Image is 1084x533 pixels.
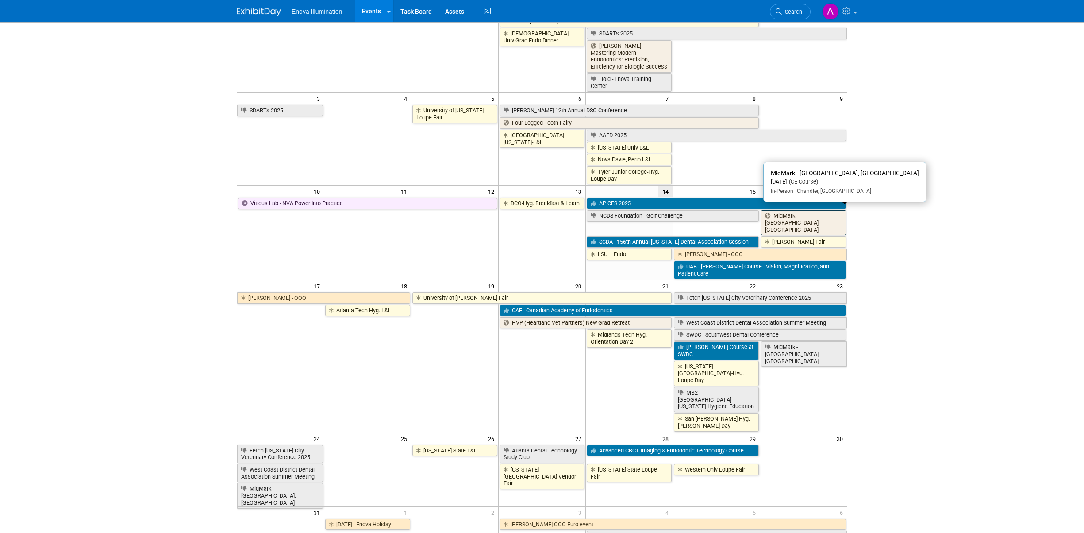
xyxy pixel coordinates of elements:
span: 1 [403,507,411,518]
a: [US_STATE] State-Loupe Fair [587,464,672,482]
span: 15 [749,186,760,197]
a: DCG-Hyg. Breakfast & Learn [500,198,584,209]
a: MB2 - [GEOGRAPHIC_DATA][US_STATE] Hygiene Education [674,387,759,412]
a: Atlanta Tech-Hyg. L&L [325,305,410,316]
a: Nova-Davie, Perio L&L [587,154,672,165]
span: 23 [836,280,847,291]
a: APICES 2025 [587,198,846,209]
a: [PERSON_NAME] 12th Annual DSO Conference [500,105,759,116]
span: 5 [752,507,760,518]
a: [US_STATE][GEOGRAPHIC_DATA]-Vendor Fair [500,464,584,489]
a: Atlanta Dental Technology Study Club [500,445,584,463]
a: CAE - Canadian Academy of Endodontics [500,305,846,316]
a: SDARTs 2025 [237,105,323,116]
div: [DATE] [771,178,919,186]
span: Enova Illumination [292,8,342,15]
a: SWDC - Southwest Dental Conference [674,329,846,341]
a: [US_STATE] State-L&L [412,445,497,456]
span: 18 [400,280,411,291]
span: 13 [574,186,585,197]
span: 14 [658,186,673,197]
span: 19 [487,280,498,291]
a: Fetch [US_STATE] City Veterinary Conference 2025 [237,445,323,463]
span: 8 [752,93,760,104]
a: [PERSON_NAME] OOO Euro event [500,519,846,530]
a: [DATE] - Enova Holiday [325,519,410,530]
span: MidMark - [GEOGRAPHIC_DATA], [GEOGRAPHIC_DATA] [771,169,919,176]
a: West Coast District Dental Association Summer Meeting [237,464,323,482]
a: Hold - Enova Training Center [587,73,672,92]
span: 11 [400,186,411,197]
span: Chandler, [GEOGRAPHIC_DATA] [793,188,871,194]
a: [PERSON_NAME] - OOO [674,249,847,260]
span: 2 [490,507,498,518]
span: 31 [313,507,324,518]
a: SDARTs 2025 [587,28,847,39]
span: 17 [313,280,324,291]
span: 3 [577,507,585,518]
span: (CE Course) [787,178,818,185]
a: [PERSON_NAME] - OOO [237,292,410,304]
a: UAB - [PERSON_NAME] Course - Vision, Magnification, and Patient Care [674,261,846,279]
span: 3 [316,93,324,104]
a: Four Legged Tooth Fairy [500,117,759,129]
a: SCDA - 156th Annual [US_STATE] Dental Association Session [587,236,759,248]
a: MidMark - [GEOGRAPHIC_DATA], [GEOGRAPHIC_DATA] [761,341,847,367]
a: AAED 2025 [587,130,846,141]
a: HVP (Heartland Vet Partners) New Grad Retreat [500,317,672,329]
span: 5 [490,93,498,104]
a: Viticus Lab - NVA Power Into Practice [238,198,497,209]
a: West Coast District Dental Association Summer Meeting [674,317,847,329]
a: MidMark - [GEOGRAPHIC_DATA], [GEOGRAPHIC_DATA] [761,210,846,235]
a: [PERSON_NAME] - Mastering Modern Endodontics: Precision, Efficiency for Biologic Success [587,40,672,73]
span: 4 [665,507,673,518]
span: 30 [836,433,847,444]
span: 12 [487,186,498,197]
span: 24 [313,433,324,444]
a: [PERSON_NAME] Fair [761,236,846,248]
a: Search [770,4,811,19]
span: 26 [487,433,498,444]
a: LSU – Endo [587,249,672,260]
span: 27 [574,433,585,444]
a: [US_STATE] Univ-L&L [587,142,672,153]
span: 28 [661,433,673,444]
span: 4 [403,93,411,104]
span: 21 [661,280,673,291]
a: [PERSON_NAME] Course at SWDC [674,341,759,360]
a: Fetch [US_STATE] City Veterinary Conference 2025 [674,292,847,304]
img: Abby Nelson [822,3,839,20]
a: Advanced CBCT Imaging & Endodontic Technology Course [587,445,759,456]
a: MidMark - [GEOGRAPHIC_DATA], [GEOGRAPHIC_DATA] [237,483,323,508]
span: In-Person [771,188,793,194]
span: 7 [665,93,673,104]
a: University of [US_STATE]-Loupe Fair [412,105,497,123]
span: 29 [749,433,760,444]
a: [DEMOGRAPHIC_DATA] Univ-Grad Endo Dinner [500,28,584,46]
span: Search [782,8,802,15]
a: [US_STATE][GEOGRAPHIC_DATA]-Hyg. Loupe Day [674,361,759,386]
a: University of [PERSON_NAME] Fair [412,292,672,304]
span: 10 [313,186,324,197]
a: Western Univ-Loupe Fair [674,464,759,475]
a: San [PERSON_NAME]-Hyg. [PERSON_NAME] Day [674,413,759,431]
span: 9 [839,93,847,104]
a: NCDS Foundation - Golf Challenge [587,210,759,222]
a: [GEOGRAPHIC_DATA][US_STATE]-L&L [500,130,584,148]
span: 22 [749,280,760,291]
a: Tyler Junior College-Hyg. Loupe Day [587,166,672,184]
a: Midlands Tech-Hyg. Orientation Day 2 [587,329,672,347]
span: 20 [574,280,585,291]
span: 25 [400,433,411,444]
span: 6 [577,93,585,104]
img: ExhibitDay [237,8,281,16]
span: 6 [839,507,847,518]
